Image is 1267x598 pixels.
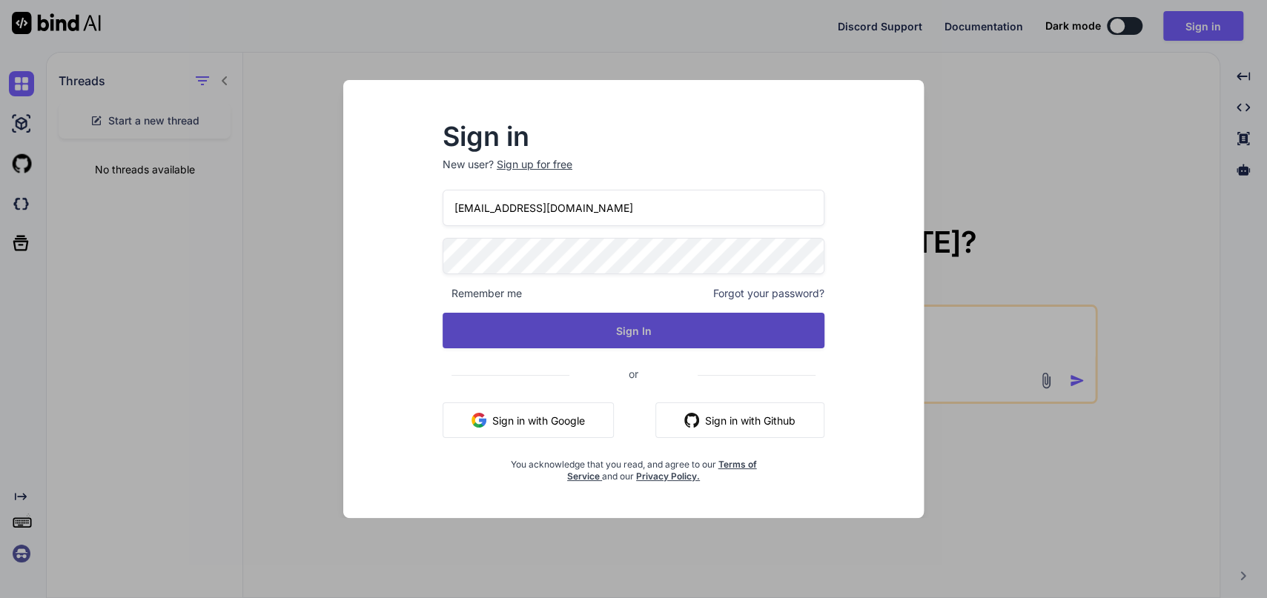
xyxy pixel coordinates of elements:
[443,190,824,226] input: Login or Email
[443,157,824,190] p: New user?
[472,413,486,428] img: google
[567,459,757,482] a: Terms of Service
[443,402,614,438] button: Sign in with Google
[713,286,824,301] span: Forgot your password?
[443,313,824,348] button: Sign In
[569,356,698,392] span: or
[497,157,572,172] div: Sign up for free
[655,402,824,438] button: Sign in with Github
[684,413,699,428] img: github
[506,450,761,482] div: You acknowledge that you read, and agree to our and our
[443,286,522,301] span: Remember me
[636,471,700,482] a: Privacy Policy.
[443,124,824,148] h2: Sign in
